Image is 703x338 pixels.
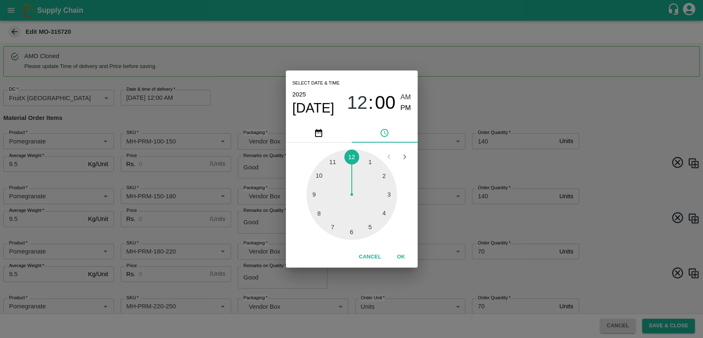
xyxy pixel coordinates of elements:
[400,103,411,114] button: PM
[292,100,334,116] button: [DATE]
[347,92,367,114] button: 12
[368,92,373,114] span: :
[388,250,414,264] button: OK
[375,92,395,114] button: 00
[400,92,411,103] button: AM
[347,92,367,113] span: 12
[355,250,384,264] button: Cancel
[375,92,395,113] span: 00
[286,123,352,143] button: pick date
[292,77,340,89] span: Select date & time
[352,123,418,143] button: pick time
[292,89,306,100] button: 2025
[397,149,412,164] button: Open next view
